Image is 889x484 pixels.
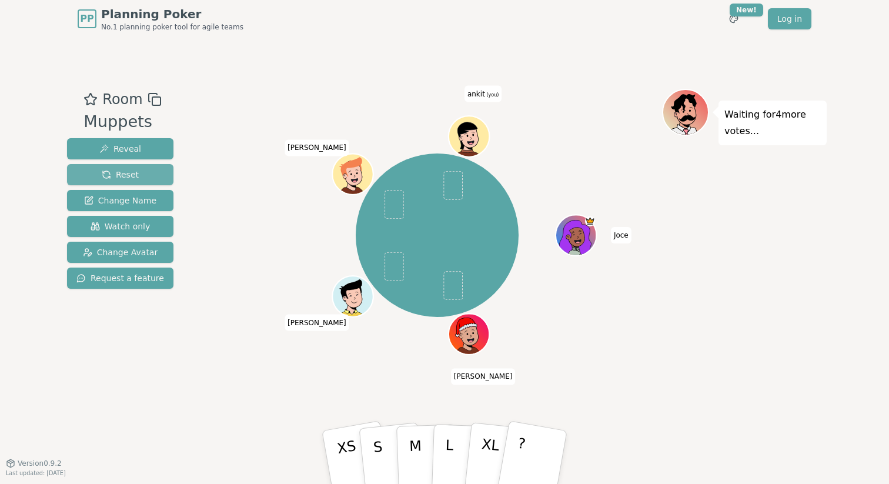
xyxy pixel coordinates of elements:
span: Request a feature [76,272,164,284]
p: Waiting for 4 more votes... [724,106,821,139]
span: PP [80,12,93,26]
span: Version 0.9.2 [18,459,62,468]
button: Watch only [67,216,173,237]
span: Click to change your name [611,227,631,243]
span: Planning Poker [101,6,243,22]
button: Add as favourite [83,89,98,110]
button: Reset [67,164,173,185]
span: Click to change your name [451,369,516,385]
button: Change Avatar [67,242,173,263]
button: Click to change your avatar [450,117,488,155]
span: Reset [102,169,139,181]
button: Reveal [67,138,173,159]
div: New! [730,4,763,16]
button: Version0.9.2 [6,459,62,468]
span: Change Name [84,195,156,206]
span: Watch only [91,221,151,232]
span: (you) [485,92,499,98]
span: Reveal [99,143,141,155]
span: Last updated: [DATE] [6,470,66,476]
span: Click to change your name [285,315,349,331]
div: Muppets [83,110,161,134]
button: New! [723,8,744,29]
a: PPPlanning PokerNo.1 planning poker tool for agile teams [78,6,243,32]
span: Joce is the host [585,216,595,226]
span: Room [102,89,142,110]
button: Request a feature [67,268,173,289]
span: No.1 planning poker tool for agile teams [101,22,243,32]
a: Log in [768,8,811,29]
span: Click to change your name [464,86,502,102]
span: Click to change your name [285,140,349,156]
button: Change Name [67,190,173,211]
span: Change Avatar [83,246,158,258]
